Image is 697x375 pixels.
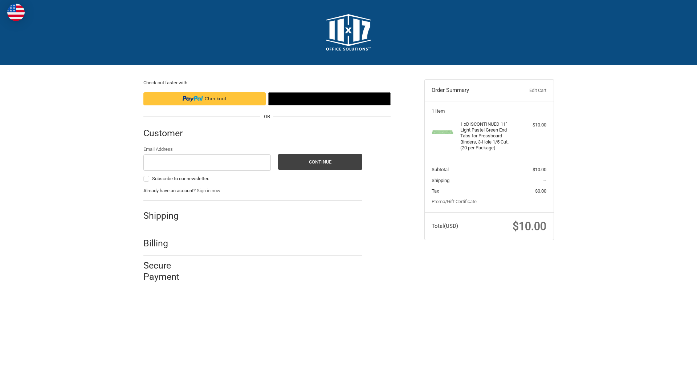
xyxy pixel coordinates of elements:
[143,79,391,86] p: Check out faster with:
[143,260,192,283] h2: Secure Payment
[143,210,186,221] h2: Shipping
[143,128,186,139] h2: Customer
[510,87,546,94] a: Edit Cart
[326,14,371,51] img: 11x17.com
[152,176,209,181] span: Subscribe to our newsletter.
[513,220,546,233] span: $10.00
[143,146,271,153] label: Email Address
[637,355,697,375] iframe: Google Customer Reviews
[197,188,220,193] a: Sign in now
[460,121,516,151] h4: 1 x DISCONTINUED 11'' Light Pastel Green End Tabs for Pressboard Binders, 3-Hole 1/5 Cut. (20 per...
[260,113,274,120] span: OR
[533,167,546,172] span: $10.00
[278,154,362,170] button: Continue
[432,223,458,229] span: Total (USD)
[143,92,266,105] iframe: PayPal-paypal
[432,188,439,194] span: Tax
[7,4,25,21] img: duty and tax information for United States
[535,188,546,194] span: $0.00
[143,238,186,249] h2: Billing
[432,199,477,204] a: Promo/Gift Certificate
[143,187,362,194] p: Already have an account?
[432,108,546,114] h3: 1 Item
[432,167,449,172] span: Subtotal
[543,178,546,183] span: --
[268,92,391,105] button: Google Pay
[432,178,449,183] span: Shipping
[518,121,546,129] div: $10.00
[432,87,510,94] h3: Order Summary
